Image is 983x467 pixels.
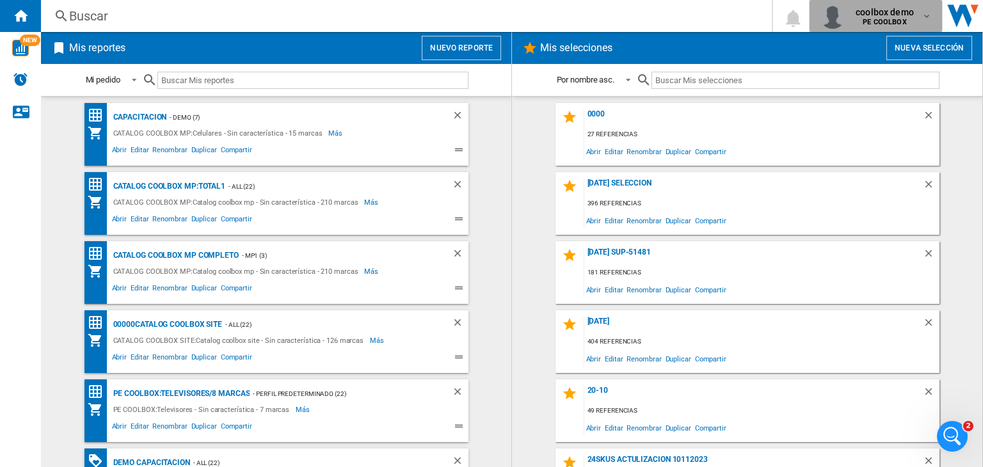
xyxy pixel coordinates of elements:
div: CATALOG COOLBOX MP:Catalog coolbox mp - Sin característica - 210 marcas [110,264,365,279]
span: Renombrar [625,419,663,436]
span: Más [364,194,380,210]
div: 396 referencias [584,196,939,212]
span: Más [296,402,312,417]
div: [DATE] [584,317,923,334]
div: Borrar [452,317,468,333]
span: Compartir [693,143,728,160]
span: Duplicar [664,350,693,367]
span: Compartir [693,419,728,436]
div: 49 referencias [584,403,939,419]
div: Borrar [923,386,939,403]
span: Renombrar [625,212,663,229]
div: Buscar [69,7,739,25]
span: Editar [129,213,150,228]
span: Editar [603,350,625,367]
div: Borrar [452,386,468,402]
span: Abrir [584,143,603,160]
div: PE COOLBOX:Televisores - Sin característica - 7 marcas [110,402,296,417]
span: Duplicar [189,144,219,159]
span: Editar [129,351,150,367]
div: - ALL (22) [222,317,426,333]
span: Compartir [219,351,254,367]
b: PE COOLBOX [863,18,906,26]
div: Mi colección [88,333,110,348]
span: Duplicar [189,351,219,367]
span: Renombrar [625,281,663,298]
span: Duplicar [664,143,693,160]
span: Editar [129,144,150,159]
button: Nueva selección [886,36,972,60]
div: CATALOG COOLBOX MP:Celulares - Sin característica - 15 marcas [110,125,329,141]
div: CATALOG COOLBOX MP COMPLETO [110,248,239,264]
div: CATALOG COOLBOX SITE:Catalog coolbox site - Sin característica - 126 marcas [110,333,371,348]
span: Abrir [584,350,603,367]
span: 2 [963,421,973,431]
input: Buscar Mis reportes [157,72,468,89]
div: CATALOG COOLBOX MP:Catalog coolbox mp - Sin característica - 210 marcas [110,194,365,210]
img: wise-card.svg [12,40,29,56]
div: Capacitacion [110,109,167,125]
div: - MP1 (3) [239,248,426,264]
div: PE COOLBOX:Televisores/8 marcas [110,386,250,402]
span: Duplicar [664,419,693,436]
span: Más [370,333,386,348]
div: Borrar [923,317,939,334]
input: Buscar Mis selecciones [651,72,939,89]
div: [DATE] SUP-51481 [584,248,923,265]
div: Borrar [452,109,468,125]
span: Renombrar [150,282,189,297]
span: Abrir [110,420,129,436]
h2: Mis reportes [67,36,128,60]
span: Compartir [693,212,728,229]
span: Renombrar [150,213,189,228]
div: Matriz de precios [88,177,110,193]
span: Abrir [584,212,603,229]
span: Compartir [219,213,254,228]
div: Matriz de precios [88,107,110,123]
div: CATALOG COOLBOX MP:TOTAL1 [110,178,226,194]
div: - Perfil predeterminado (22) [250,386,426,402]
span: Duplicar [189,213,219,228]
div: Matriz de precios [88,246,110,262]
div: 404 referencias [584,334,939,350]
h2: Mis selecciones [538,36,616,60]
span: Abrir [110,213,129,228]
div: [DATE] SELECCION [584,178,923,196]
iframe: Intercom live chat [937,421,968,452]
span: Editar [603,419,625,436]
div: 0000 [584,109,923,127]
span: Más [364,264,380,279]
span: coolbox demo [856,6,914,19]
div: 27 referencias [584,127,939,143]
span: Compartir [219,144,254,159]
span: Compartir [219,420,254,436]
div: 181 referencias [584,265,939,281]
div: Mi colección [88,264,110,279]
span: Duplicar [664,281,693,298]
span: Renombrar [150,144,189,159]
div: 20-10 [584,386,923,403]
div: Por nombre asc. [557,75,615,84]
div: Matriz de precios [88,315,110,331]
span: Editar [603,281,625,298]
span: Duplicar [189,420,219,436]
span: Editar [129,420,150,436]
span: Renombrar [625,143,663,160]
div: Mi pedido [86,75,120,84]
div: - ALL (22) [225,178,426,194]
span: Abrir [110,144,129,159]
span: Abrir [110,282,129,297]
span: Compartir [693,350,728,367]
span: Abrir [584,419,603,436]
span: Abrir [584,281,603,298]
div: Borrar [923,248,939,265]
span: Duplicar [189,282,219,297]
span: Más [328,125,344,141]
div: 00000CATALOG COOLBOX SITE [110,317,223,333]
span: NEW [20,35,40,46]
span: Renombrar [150,420,189,436]
img: alerts-logo.svg [13,72,28,87]
div: Borrar [452,248,468,264]
span: Duplicar [664,212,693,229]
span: Editar [603,143,625,160]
